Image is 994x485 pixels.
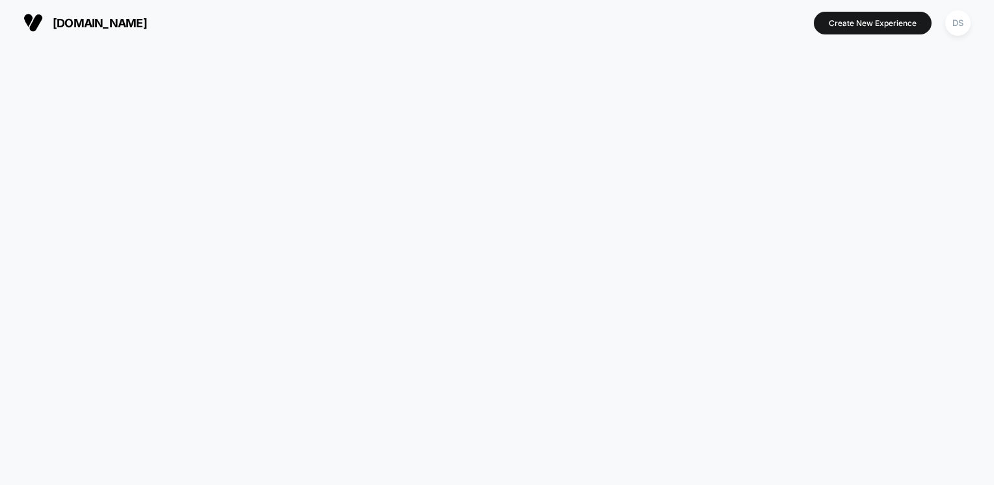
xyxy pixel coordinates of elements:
[941,10,974,36] button: DS
[945,10,971,36] div: DS
[53,16,147,30] span: [DOMAIN_NAME]
[814,12,932,34] button: Create New Experience
[23,13,43,33] img: Visually logo
[20,12,151,33] button: [DOMAIN_NAME]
